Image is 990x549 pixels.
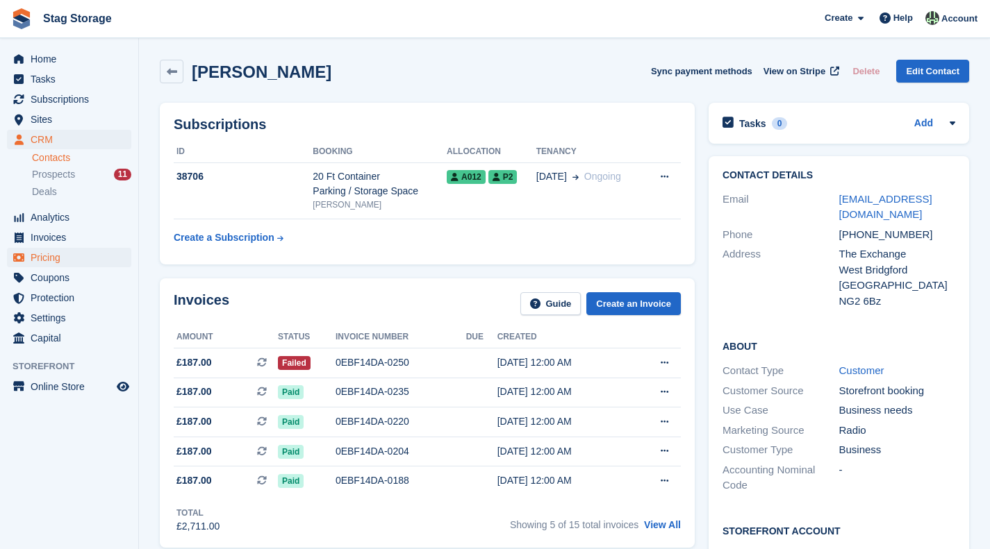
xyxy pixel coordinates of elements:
span: Deals [32,185,57,199]
th: Amount [174,326,278,348]
div: 11 [114,169,131,180]
a: Guide [520,292,581,315]
span: Online Store [31,377,114,396]
div: Create a Subscription [174,230,274,245]
span: £187.00 [176,473,212,488]
div: Customer Type [723,442,839,458]
div: - [839,462,956,493]
span: Invoices [31,228,114,247]
div: Total [176,507,220,519]
div: 0EBF14DA-0220 [336,414,466,429]
th: Tenancy [536,141,644,163]
span: Capital [31,328,114,348]
a: Customer [839,364,884,376]
span: Help [893,11,913,25]
span: [DATE] [536,169,567,184]
span: Analytics [31,208,114,227]
span: Sites [31,110,114,129]
a: Contacts [32,151,131,164]
span: Storefront [13,360,138,373]
span: Protection [31,288,114,307]
a: menu [7,110,131,129]
h2: Storefront Account [723,523,955,537]
div: 20 Ft Container Parking / Storage Space [313,169,447,199]
h2: Invoices [174,292,229,315]
a: menu [7,328,131,348]
span: Account [941,12,977,26]
div: £2,711.00 [176,519,220,534]
a: Preview store [115,378,131,395]
span: Subscriptions [31,90,114,109]
th: Due [466,326,497,348]
div: 0EBF14DA-0250 [336,355,466,370]
div: Storefront booking [839,383,956,399]
div: Contact Type [723,363,839,379]
a: menu [7,377,131,396]
h2: Subscriptions [174,117,681,133]
span: £187.00 [176,385,212,399]
div: Phone [723,227,839,243]
span: Settings [31,308,114,328]
a: Deals [32,185,131,199]
a: Create a Subscription [174,225,283,251]
span: Create [825,11,852,25]
span: A012 [447,170,486,184]
div: [DATE] 12:00 AM [497,385,629,399]
span: CRM [31,130,114,149]
a: Edit Contact [896,60,969,83]
span: £187.00 [176,355,212,370]
span: Paid [278,385,304,399]
th: Booking [313,141,447,163]
th: ID [174,141,313,163]
div: Address [723,246,839,309]
span: Failed [278,356,311,370]
span: £187.00 [176,444,212,459]
div: West Bridgford [839,262,956,278]
button: Sync payment methods [651,60,752,83]
div: 38706 [174,169,313,184]
span: Pricing [31,248,114,267]
h2: [PERSON_NAME] [192,62,331,81]
div: [GEOGRAPHIC_DATA] [839,278,956,294]
span: Tasks [31,69,114,89]
span: Paid [278,445,304,459]
button: Delete [847,60,885,83]
div: Use Case [723,403,839,419]
h2: Contact Details [723,170,955,181]
div: [DATE] 12:00 AM [497,444,629,459]
div: 0EBF14DA-0188 [336,473,466,488]
div: Radio [839,423,956,439]
div: Email [723,192,839,223]
div: Customer Source [723,383,839,399]
a: menu [7,228,131,247]
a: menu [7,69,131,89]
div: 0EBF14DA-0204 [336,444,466,459]
span: Prospects [32,168,75,181]
img: stora-icon-8386f47178a22dfd0bd8f6a31ec36ba5ce8667c1dd55bd0f319d3a0aa187defe.svg [11,8,32,29]
h2: About [723,339,955,353]
span: Paid [278,415,304,429]
span: Showing 5 of 15 total invoices [510,519,638,530]
th: Allocation [447,141,536,163]
a: Stag Storage [38,7,117,30]
span: Ongoing [584,171,621,182]
th: Invoice number [336,326,466,348]
span: View on Stripe [764,65,825,78]
a: [EMAIL_ADDRESS][DOMAIN_NAME] [839,193,932,221]
div: [PERSON_NAME] [313,199,447,211]
a: View All [644,519,681,530]
div: The Exchange [839,246,956,262]
div: [DATE] 12:00 AM [497,414,629,429]
span: Paid [278,474,304,488]
div: [PHONE_NUMBER] [839,227,956,243]
div: [DATE] 12:00 AM [497,473,629,488]
div: Accounting Nominal Code [723,462,839,493]
div: Business needs [839,403,956,419]
a: Create an Invoice [586,292,681,315]
a: menu [7,268,131,287]
th: Status [278,326,336,348]
div: 0 [772,117,788,130]
a: Add [914,116,933,132]
img: George [925,11,939,25]
span: p2 [488,170,518,184]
